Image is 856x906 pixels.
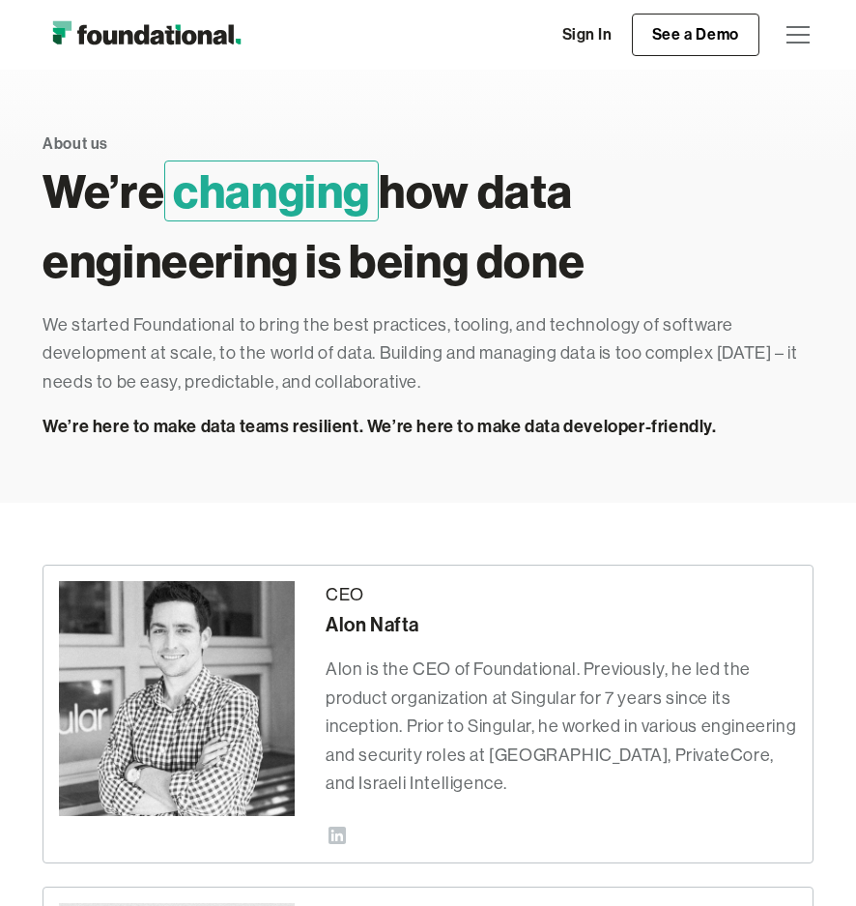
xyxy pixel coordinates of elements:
[775,12,813,58] div: menu
[326,581,797,610] div: CEO
[59,581,295,817] img: Alon Nafta - CEO
[543,15,632,55] a: Sign In
[43,15,250,54] img: Foundational Logo
[43,157,813,296] h1: We’re how data engineering is being done
[326,656,797,799] p: Alon is the CEO of Foundational. Previously, he led the product organization at Singular for 7 ye...
[43,412,813,441] p: We’re here to make data teams resilient. We’re here to make data developer-friendly.
[164,161,379,221] span: changing
[43,15,250,54] a: home
[632,14,759,56] a: See a Demo
[43,311,813,397] p: We started Foundational to bring the best practices, tooling, and technology of software developm...
[326,609,797,640] div: Alon Nafta
[43,132,108,157] div: About us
